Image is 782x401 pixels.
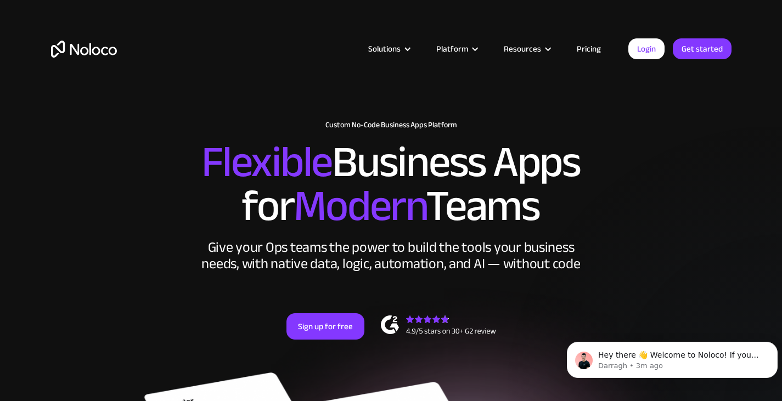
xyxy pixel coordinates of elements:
a: Sign up for free [286,313,364,340]
div: Resources [490,42,563,56]
div: Platform [423,42,490,56]
div: Solutions [368,42,401,56]
a: home [51,41,117,58]
span: Modern [294,165,426,247]
h1: Custom No-Code Business Apps Platform [51,121,732,129]
div: Platform [436,42,468,56]
span: Flexible [201,121,332,203]
a: Get started [673,38,732,59]
div: Solutions [355,42,423,56]
iframe: Intercom notifications message [562,319,782,396]
h2: Business Apps for Teams [51,140,732,228]
a: Pricing [563,42,615,56]
div: Resources [504,42,541,56]
div: Give your Ops teams the power to build the tools your business needs, with native data, logic, au... [199,239,583,272]
a: Login [628,38,665,59]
